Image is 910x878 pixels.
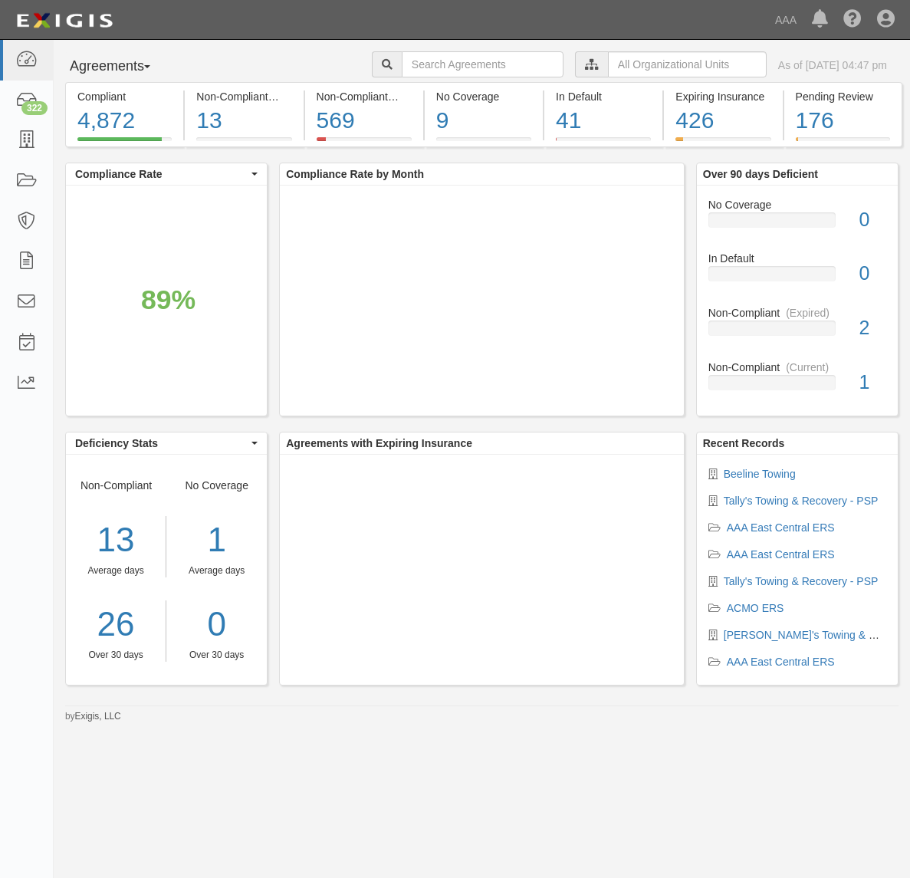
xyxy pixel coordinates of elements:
a: Compliant4,872 [65,137,183,150]
span: Deficiency Stats [75,436,248,451]
div: No Coverage [166,478,267,662]
button: Compliance Rate [66,163,267,185]
a: ACMO ERS [727,602,784,614]
div: 426 [675,104,770,137]
a: AAA East Central ERS [727,521,835,534]
div: 4,872 [77,104,172,137]
a: 0 [178,600,255,649]
div: Average days [66,564,166,577]
a: No Coverage0 [708,197,886,252]
small: by [65,710,121,723]
div: Average days [178,564,255,577]
div: 13 [66,516,166,564]
span: Compliance Rate [75,166,248,182]
div: (Current) [786,360,829,375]
a: Non-Compliant(Current)1 [708,360,886,403]
i: Help Center - Complianz [843,11,862,29]
div: Compliant [77,89,172,104]
div: Over 30 days [66,649,166,662]
a: Beeline Towing [724,468,796,480]
div: In Default [556,89,651,104]
div: Non-Compliant [697,360,898,375]
div: 322 [21,101,48,115]
div: 1 [178,516,255,564]
b: Over 90 days Deficient [703,168,818,180]
a: [PERSON_NAME]'s Towing & Service [724,629,905,641]
div: Expiring Insurance [675,89,770,104]
div: 41 [556,104,651,137]
div: 9 [436,104,531,137]
div: 1 [847,369,898,396]
div: 2 [847,314,898,342]
div: 176 [796,104,890,137]
div: No Coverage [697,197,898,212]
a: Pending Review176 [784,137,902,150]
a: AAA [767,5,804,35]
a: In Default41 [544,137,662,150]
button: Deficiency Stats [66,432,267,454]
a: Non-Compliant(Expired)2 [708,305,886,360]
div: Non-Compliant [697,305,898,321]
a: 26 [66,600,166,649]
img: logo-5460c22ac91f19d4615b14bd174203de0afe785f0fc80cf4dbbc73dc1793850b.png [11,7,117,35]
b: Agreements with Expiring Insurance [286,437,472,449]
div: Non-Compliant (Expired) [317,89,412,104]
a: Exigis, LLC [75,711,121,722]
div: 0 [847,206,898,234]
div: No Coverage [436,89,531,104]
div: 89% [141,280,195,319]
div: (Expired) [786,305,830,321]
div: Non-Compliant [66,478,166,662]
a: In Default0 [708,251,886,305]
a: No Coverage9 [425,137,543,150]
div: As of [DATE] 04:47 pm [778,58,887,73]
div: Non-Compliant (Current) [196,89,291,104]
div: 13 [196,104,291,137]
input: All Organizational Units [608,51,767,77]
b: Compliance Rate by Month [286,168,424,180]
div: In Default [697,251,898,266]
a: Tally's Towing & Recovery - PSP [724,575,879,587]
div: Over 30 days [178,649,255,662]
a: Non-Compliant(Current)13 [185,137,303,150]
button: Agreements [65,51,180,82]
div: 0 [847,260,898,288]
b: Recent Records [703,437,785,449]
div: Pending Review [796,89,890,104]
a: Expiring Insurance426 [664,137,782,150]
a: AAA East Central ERS [727,548,835,561]
a: Tally's Towing & Recovery - PSP [724,495,879,507]
a: Non-Compliant(Expired)569 [305,137,423,150]
div: 569 [317,104,412,137]
input: Search Agreements [402,51,563,77]
a: AAA East Central ERS [727,656,835,668]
